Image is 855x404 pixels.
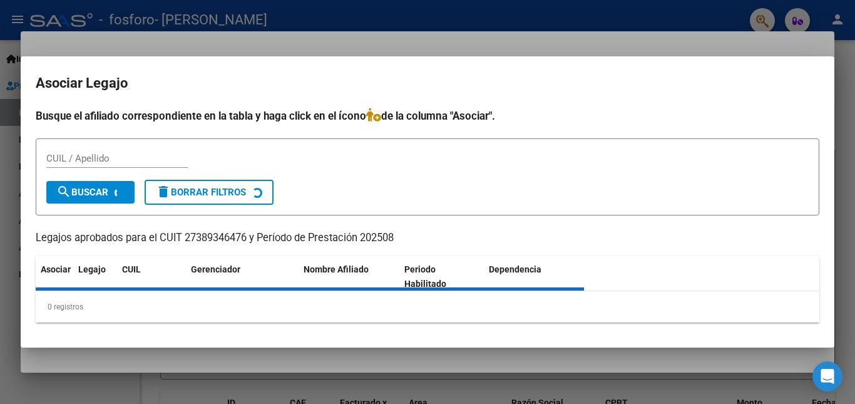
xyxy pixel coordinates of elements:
[36,71,819,95] h2: Asociar Legajo
[186,256,299,298] datatable-header-cell: Gerenciador
[56,184,71,199] mat-icon: search
[404,264,446,289] span: Periodo Habilitado
[36,291,819,323] div: 0 registros
[122,264,141,274] span: CUIL
[117,256,186,298] datatable-header-cell: CUIL
[156,187,246,198] span: Borrar Filtros
[304,264,369,274] span: Nombre Afiliado
[36,256,73,298] datatable-header-cell: Asociar
[78,264,106,274] span: Legajo
[36,230,819,246] p: Legajos aprobados para el CUIT 27389346476 y Período de Prestación 202508
[399,256,484,298] datatable-header-cell: Periodo Habilitado
[36,108,819,124] h4: Busque el afiliado correspondiente en la tabla y haga click en el ícono de la columna "Asociar".
[812,361,842,391] div: Open Intercom Messenger
[46,181,135,204] button: Buscar
[489,264,541,274] span: Dependencia
[56,187,108,198] span: Buscar
[73,256,117,298] datatable-header-cell: Legajo
[41,264,71,274] span: Asociar
[156,184,171,199] mat-icon: delete
[145,180,274,205] button: Borrar Filtros
[299,256,399,298] datatable-header-cell: Nombre Afiliado
[484,256,585,298] datatable-header-cell: Dependencia
[191,264,240,274] span: Gerenciador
